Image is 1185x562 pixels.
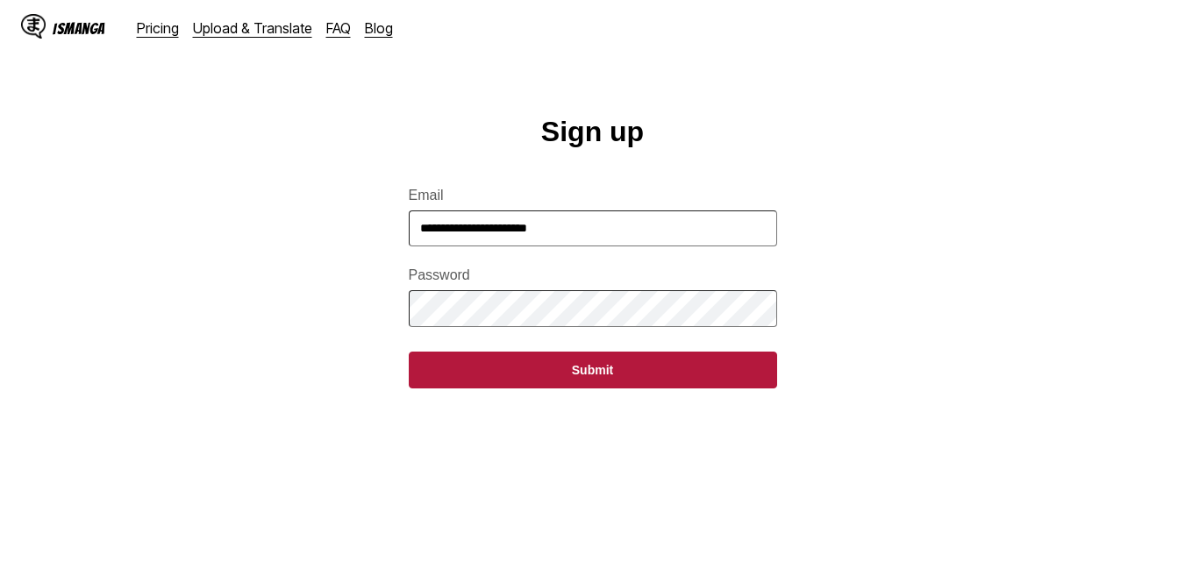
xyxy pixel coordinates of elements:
[409,267,777,283] label: Password
[365,19,393,37] a: Blog
[326,19,351,37] a: FAQ
[409,352,777,388] button: Submit
[53,20,105,37] div: IsManga
[21,14,46,39] img: IsManga Logo
[409,188,777,203] label: Email
[137,19,179,37] a: Pricing
[21,14,137,42] a: IsManga LogoIsManga
[541,116,644,148] h1: Sign up
[193,19,312,37] a: Upload & Translate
